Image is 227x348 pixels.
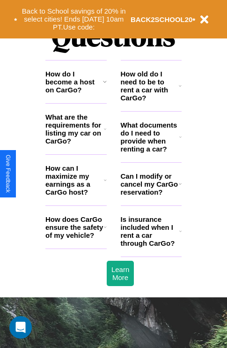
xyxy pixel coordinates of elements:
h3: Can I modify or cancel my CarGo reservation? [121,172,179,196]
h3: What are the requirements for listing my car on CarGo? [45,113,104,145]
h3: How can I maximize my earnings as a CarGo host? [45,164,104,196]
div: Open Intercom Messenger [9,316,32,339]
h3: Is insurance included when I rent a car through CarGo? [121,215,179,247]
h3: How old do I need to be to rent a car with CarGo? [121,70,179,102]
h3: How do I become a host on CarGo? [45,70,103,94]
b: BACK2SCHOOL20 [131,15,193,23]
button: Back to School savings of 20% in select cities! Ends [DATE] 10am PT.Use code: [17,5,131,34]
div: Give Feedback [5,155,11,193]
h3: How does CarGo ensure the safety of my vehicle? [45,215,104,239]
h3: What documents do I need to provide when renting a car? [121,121,180,153]
button: Learn More [107,261,134,286]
